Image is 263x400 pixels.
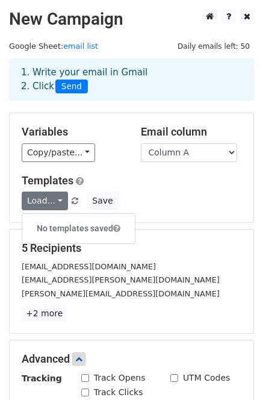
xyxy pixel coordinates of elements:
[12,66,251,93] div: 1. Write your email in Gmail 2. Click
[22,262,156,271] small: [EMAIL_ADDRESS][DOMAIN_NAME]
[203,342,263,400] iframe: Chat Widget
[22,174,73,187] a: Templates
[22,275,220,284] small: [EMAIL_ADDRESS][PERSON_NAME][DOMAIN_NAME]
[22,306,67,321] a: +2 more
[22,242,241,255] h5: 5 Recipients
[22,352,241,366] h5: Advanced
[22,125,123,139] h5: Variables
[183,372,230,384] label: UTM Codes
[22,289,220,298] small: [PERSON_NAME][EMAIL_ADDRESS][DOMAIN_NAME]
[9,9,254,30] h2: New Campaign
[173,42,254,51] a: Daily emails left: 50
[63,42,98,51] a: email list
[173,40,254,53] span: Daily emails left: 50
[55,80,88,94] span: Send
[141,125,242,139] h5: Email column
[94,372,146,384] label: Track Opens
[22,219,135,239] h6: No templates saved
[9,42,98,51] small: Google Sheet:
[22,192,68,210] a: Load...
[22,143,95,162] a: Copy/paste...
[94,386,143,399] label: Track Clicks
[22,373,62,383] strong: Tracking
[87,192,118,210] button: Save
